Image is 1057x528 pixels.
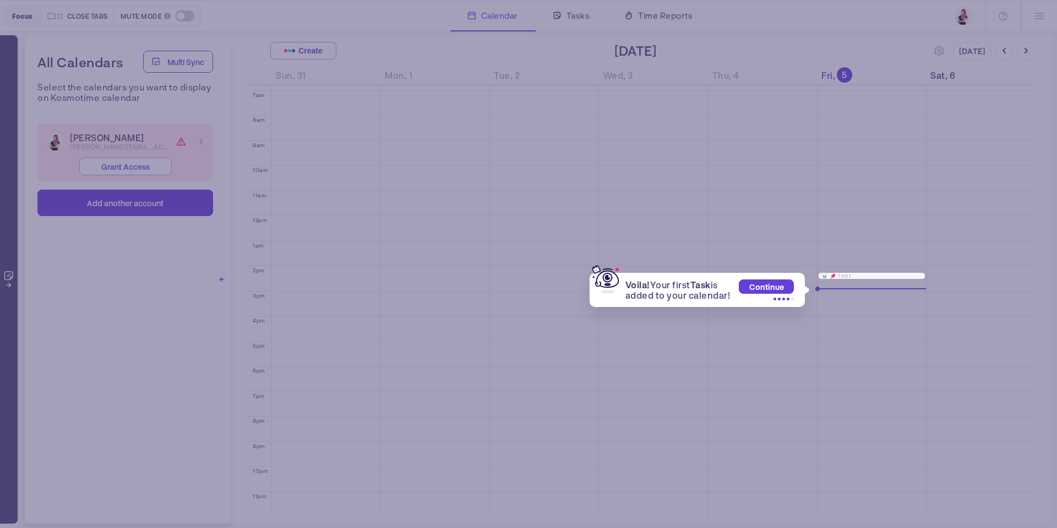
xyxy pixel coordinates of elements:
span: Continue [749,282,784,292]
strong: Voila! [625,279,650,290]
img: svg+xml;base64,PHN2ZyB3aWR0aD0iODAiIGhlaWdodD0iODAiIHZpZXdCb3g9IjAgMCA4MCA4MCIgZmlsbD0ibm9uZSIgeG... [592,264,622,294]
button: Continue [739,279,794,294]
div: Your first is added to your calendar! [625,279,731,300]
strong: Task [690,279,711,290]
